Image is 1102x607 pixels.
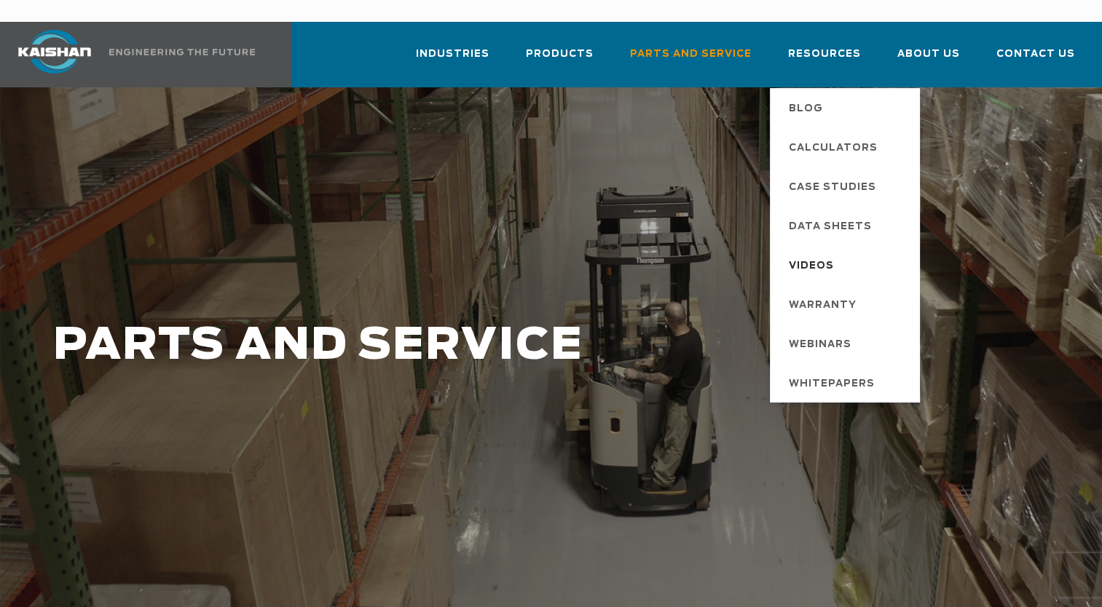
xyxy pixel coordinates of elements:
span: Videos [789,254,834,279]
a: Case Studies [774,167,920,206]
a: Products [526,35,594,84]
span: Case Studies [789,175,876,200]
a: Contact Us [996,35,1075,84]
span: Parts and Service [630,46,752,63]
a: Parts and Service [630,35,752,84]
span: Resources [788,46,861,63]
a: Webinars [774,324,920,363]
span: Calculators [789,136,878,161]
a: Data Sheets [774,206,920,245]
span: Industries [416,46,489,63]
span: Whitepapers [789,372,875,397]
span: Warranty [789,293,857,318]
a: Whitepapers [774,363,920,402]
a: Calculators [774,127,920,167]
span: Data Sheets [789,215,872,239]
span: Products [526,46,594,63]
a: Videos [774,245,920,285]
a: Resources [788,35,861,84]
img: Engineering the future [109,49,255,55]
a: About Us [897,35,960,84]
a: Blog [774,88,920,127]
h1: PARTS AND SERVICE [53,322,881,370]
a: Warranty [774,285,920,324]
span: About Us [897,46,960,63]
a: Industries [416,35,489,84]
span: Blog [789,97,823,122]
span: Contact Us [996,46,1075,63]
span: Webinars [789,333,851,357]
